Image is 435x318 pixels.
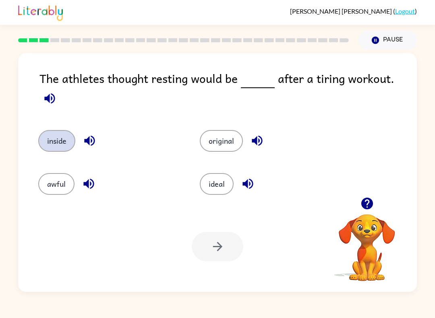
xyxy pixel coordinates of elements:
[200,130,243,152] button: original
[39,69,417,114] div: The athletes thought resting would be after a tiring workout.
[18,3,63,21] img: Literably
[38,173,75,195] button: awful
[395,7,415,15] a: Logout
[358,31,417,50] button: Pause
[290,7,417,15] div: ( )
[290,7,393,15] span: [PERSON_NAME] [PERSON_NAME]
[200,173,234,195] button: ideal
[38,130,75,152] button: inside
[327,202,407,282] video: Your browser must support playing .mp4 files to use Literably. Please try using another browser.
